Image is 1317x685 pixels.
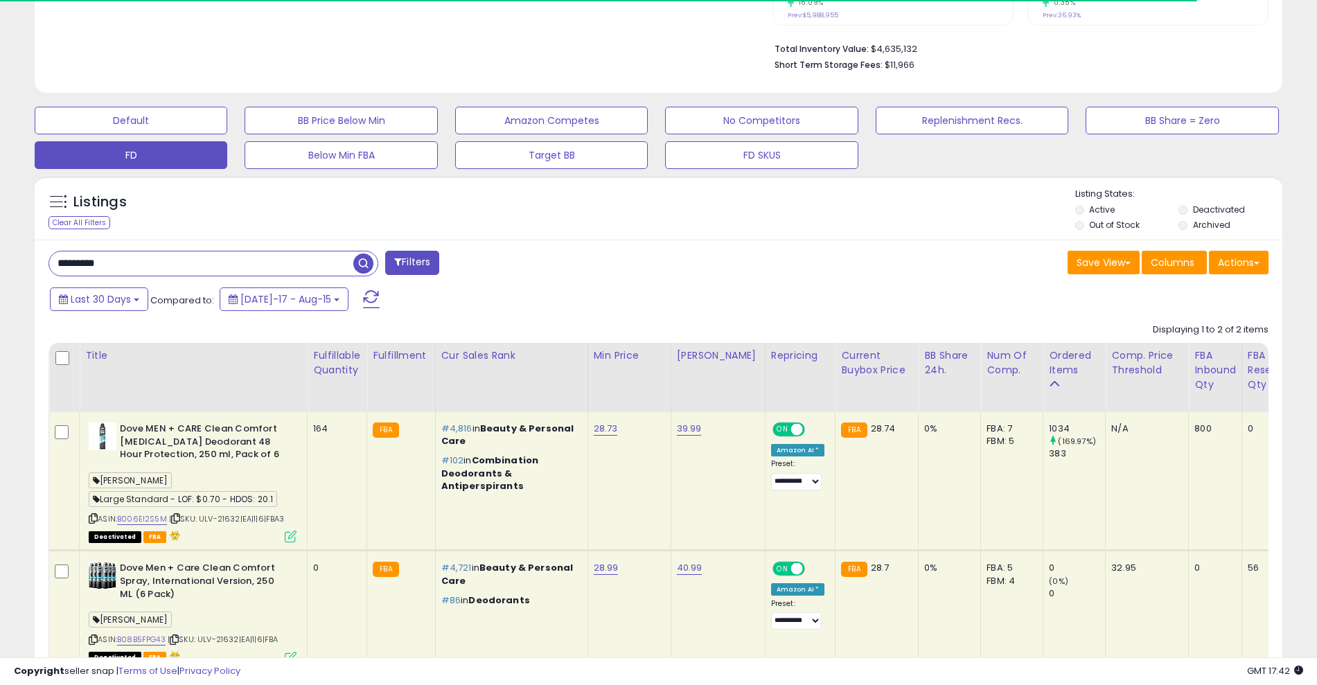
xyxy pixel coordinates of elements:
[89,422,116,450] img: 31525A0acPL._SL40_.jpg
[841,562,867,577] small: FBA
[665,107,858,134] button: No Competitors
[841,348,912,377] div: Current Buybox Price
[35,107,227,134] button: Default
[73,193,127,212] h5: Listings
[1248,422,1289,435] div: 0
[168,634,279,645] span: | SKU: ULV-21632|EA|1|6|FBA
[771,459,825,490] div: Preset:
[441,422,472,435] span: #4,816
[802,563,824,575] span: OFF
[1111,422,1178,435] div: N/A
[1247,664,1303,677] span: 2025-09-15 17:42 GMT
[594,561,619,575] a: 28.99
[871,561,890,574] span: 28.7
[1089,219,1140,231] label: Out of Stock
[987,575,1032,587] div: FBM: 4
[313,562,356,574] div: 0
[373,562,398,577] small: FBA
[89,422,297,541] div: ASIN:
[441,561,472,574] span: #4,721
[1049,587,1105,600] div: 0
[1248,562,1289,574] div: 56
[441,454,577,492] p: in
[166,531,181,540] i: hazardous material
[1049,562,1105,574] div: 0
[441,561,574,587] span: Beauty & Personal Care
[771,348,830,363] div: Repricing
[441,454,539,492] span: Combination Deodorants & Antiperspirants
[1049,348,1099,377] div: Ordered Items
[771,599,825,630] div: Preset:
[594,422,618,436] a: 28.73
[802,424,824,436] span: OFF
[89,531,141,543] span: All listings that are unavailable for purchase on Amazon for any reason other than out-of-stock
[987,348,1037,377] div: Num of Comp.
[841,422,867,438] small: FBA
[468,594,530,607] span: Deodorants
[1111,348,1183,377] div: Comp. Price Threshold
[665,141,858,169] button: FD SKUS
[385,251,439,275] button: Filters
[1194,348,1236,392] div: FBA inbound Qty
[1111,562,1178,574] div: 32.95
[143,531,167,543] span: FBA
[71,292,131,306] span: Last 30 Days
[118,664,177,677] a: Terms of Use
[1075,188,1282,201] p: Listing States:
[1089,204,1115,215] label: Active
[771,444,825,456] div: Amazon AI *
[871,422,896,435] span: 28.74
[924,562,970,574] div: 0%
[1209,251,1269,274] button: Actions
[774,563,791,575] span: ON
[774,424,791,436] span: ON
[1193,204,1245,215] label: Deactivated
[50,287,148,311] button: Last 30 Days
[771,583,825,596] div: Amazon AI *
[1248,348,1294,392] div: FBA Reserved Qty
[313,348,361,377] div: Fulfillable Quantity
[48,216,110,229] div: Clear All Filters
[1049,576,1068,587] small: (0%)
[1068,251,1140,274] button: Save View
[89,562,116,589] img: 51F4vUEFHCL._SL40_.jpg
[245,107,437,134] button: BB Price Below Min
[89,612,172,628] span: [PERSON_NAME]
[85,348,301,363] div: Title
[1142,251,1207,274] button: Columns
[150,294,214,307] span: Compared to:
[179,664,240,677] a: Privacy Policy
[594,348,665,363] div: Min Price
[373,348,429,363] div: Fulfillment
[677,422,702,436] a: 39.99
[924,348,975,377] div: BB Share 24h.
[120,562,288,604] b: Dove Men + Care Clean Comfort Spray, International Version, 250 ML (6 Pack)
[441,594,461,607] span: #86
[117,513,167,525] a: B006EI2S5M
[1193,219,1230,231] label: Archived
[677,348,759,363] div: [PERSON_NAME]
[441,594,577,607] p: in
[89,472,172,488] span: [PERSON_NAME]
[14,664,64,677] strong: Copyright
[35,141,227,169] button: FD
[169,513,285,524] span: | SKU: ULV-21632|EA|1|6|FBA3
[313,422,356,435] div: 164
[1194,562,1231,574] div: 0
[1151,256,1194,269] span: Columns
[1049,422,1105,435] div: 1034
[441,348,582,363] div: Cur Sales Rank
[373,422,398,438] small: FBA
[240,292,331,306] span: [DATE]-17 - Aug-15
[441,422,577,447] p: in
[1153,323,1269,337] div: Displaying 1 to 2 of 2 items
[441,422,574,447] span: Beauty & Personal Care
[1194,422,1231,435] div: 800
[1049,447,1105,460] div: 383
[987,562,1032,574] div: FBA: 5
[677,561,702,575] a: 40.99
[987,435,1032,447] div: FBM: 5
[117,634,166,646] a: B08B5FPG43
[987,422,1032,435] div: FBA: 7
[455,141,648,169] button: Target BB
